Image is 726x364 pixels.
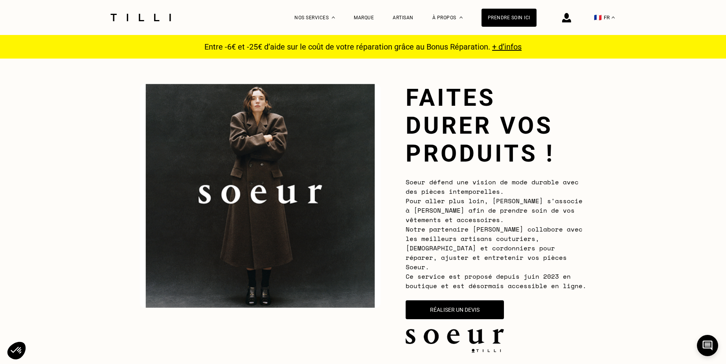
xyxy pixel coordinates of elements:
a: Marque [354,15,374,20]
img: Menu déroulant [332,17,335,18]
a: + d’infos [492,42,522,51]
img: icône connexion [562,13,571,22]
button: Réaliser un devis [406,300,504,319]
img: Menu déroulant à propos [459,17,463,18]
img: logo Tilli [469,349,504,353]
a: Prendre soin ici [482,9,537,27]
img: menu déroulant [612,17,615,18]
a: Artisan [393,15,414,20]
h1: Faites durer vos produits ! [406,84,586,167]
img: soeur.logo.png [406,329,504,344]
span: Soeur défend une vision de mode durable avec des pièces intemporelles. Pour aller plus loin, [PER... [406,177,586,290]
img: Logo du service de couturière Tilli [108,14,174,21]
span: 🇫🇷 [594,14,602,21]
p: Entre -6€ et -25€ d’aide sur le coût de votre réparation grâce au Bonus Réparation. [200,42,526,51]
